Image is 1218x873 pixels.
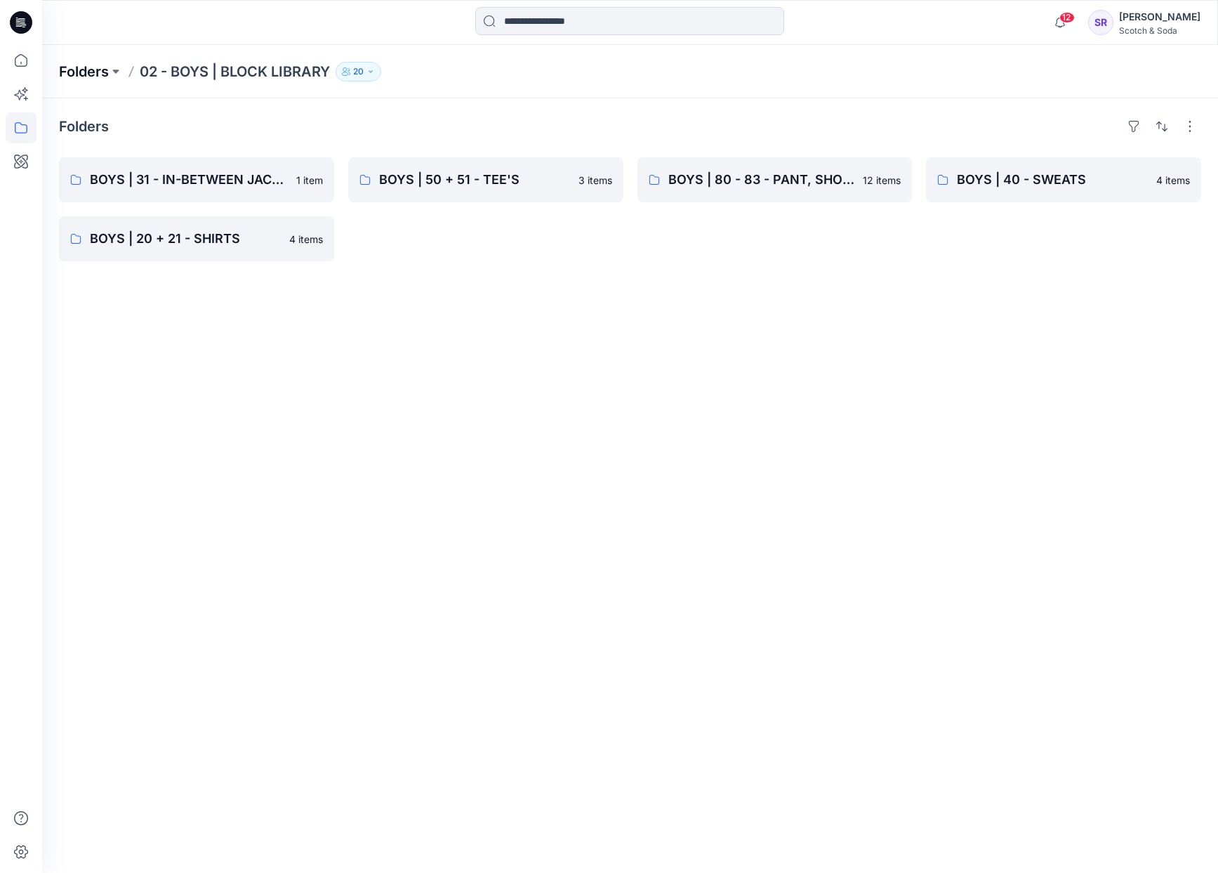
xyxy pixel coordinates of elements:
button: 20 [336,62,381,81]
div: [PERSON_NAME] [1119,8,1200,25]
p: BOYS | 80 - 83 - PANT, SHORTS AND SWEATPANTS [668,170,855,190]
h4: Folders [59,118,109,135]
span: 12 [1059,12,1075,23]
a: BOYS | 80 - 83 - PANT, SHORTS AND SWEATPANTS12 items [637,157,913,202]
a: BOYS | 50 + 51 - TEE'S3 items [348,157,623,202]
p: 12 items [863,173,901,188]
p: BOYS | 40 - SWEATS [957,170,1148,190]
a: BOYS | 31 - IN-BETWEEN JACKETS1 item [59,157,334,202]
p: 4 items [289,232,323,247]
p: BOYS | 31 - IN-BETWEEN JACKETS [90,170,288,190]
p: 02 - BOYS | BLOCK LIBRARY [140,62,330,81]
p: 1 item [296,173,323,188]
a: Folders [59,62,109,81]
div: SR [1088,10,1113,35]
a: BOYS | 20 + 21 - SHIRTS4 items [59,216,334,261]
a: BOYS | 40 - SWEATS4 items [926,157,1201,202]
div: Scotch & Soda [1119,25,1200,36]
p: 4 items [1156,173,1190,188]
p: BOYS | 20 + 21 - SHIRTS [90,229,281,249]
p: 3 items [578,173,612,188]
p: BOYS | 50 + 51 - TEE'S [379,170,570,190]
p: 20 [353,64,364,79]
